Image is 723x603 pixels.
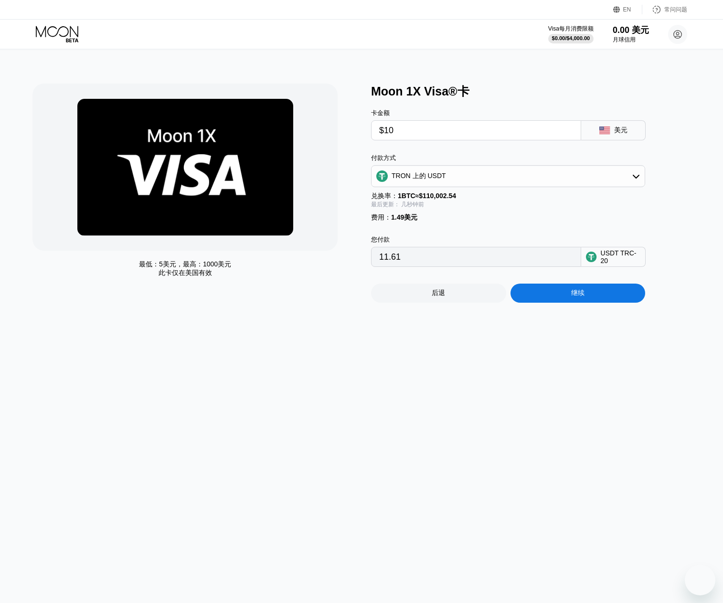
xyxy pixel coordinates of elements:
font: USDT TRC-20 [601,249,637,264]
font: ，最高： [176,260,203,268]
font: 5美元 [159,260,176,268]
div: 常问问题 [642,5,687,14]
font: 月球信用 [613,36,636,43]
font: 1.49美元 [391,213,417,221]
font: $110,002.54 [419,192,456,200]
font: EN [623,6,631,13]
font: 最低： [139,260,159,268]
div: 继续 [510,284,646,303]
font: $4,000.00 [566,35,590,41]
font: 常问问题 [664,6,687,13]
font: 此卡仅在 [159,269,185,276]
font: 0.00 美元 [613,25,649,35]
div: 0.00 美元月球信用 [613,24,649,44]
font: TRON 上的 USDT [392,172,446,180]
font: 继续 [571,289,585,296]
font: 美元 [614,126,627,134]
font: 几秒钟前 [401,201,424,208]
input: 0.00 美元 [379,121,573,140]
font: / [565,35,566,41]
font: 1000美元 [203,260,231,268]
div: TRON 上的 USDT [372,167,645,186]
font: 最后更新： [371,201,400,208]
font: 兑换率： [371,192,398,200]
div: 后退 [371,284,506,303]
font: 费用 [371,213,384,221]
font: 美国有效 [185,269,212,276]
font: 您付款 [371,236,390,243]
font: 卡金额 [371,109,390,116]
iframe: 启动消息传送窗口的按钮 [685,565,715,595]
font: Moon 1X Visa®卡 [371,85,469,98]
font: 付款方式 [371,154,396,161]
font: ≈ [415,192,419,200]
font: Visa每月消费限额 [548,25,594,32]
font: $0.00 [552,35,565,41]
font: 1 [398,192,402,200]
font: BTC [402,192,415,200]
font: ： [384,213,391,221]
div: EN [613,5,642,14]
font: 后退 [432,289,445,296]
div: Visa每月消费限额$0.00/$4,000.00 [548,25,594,43]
